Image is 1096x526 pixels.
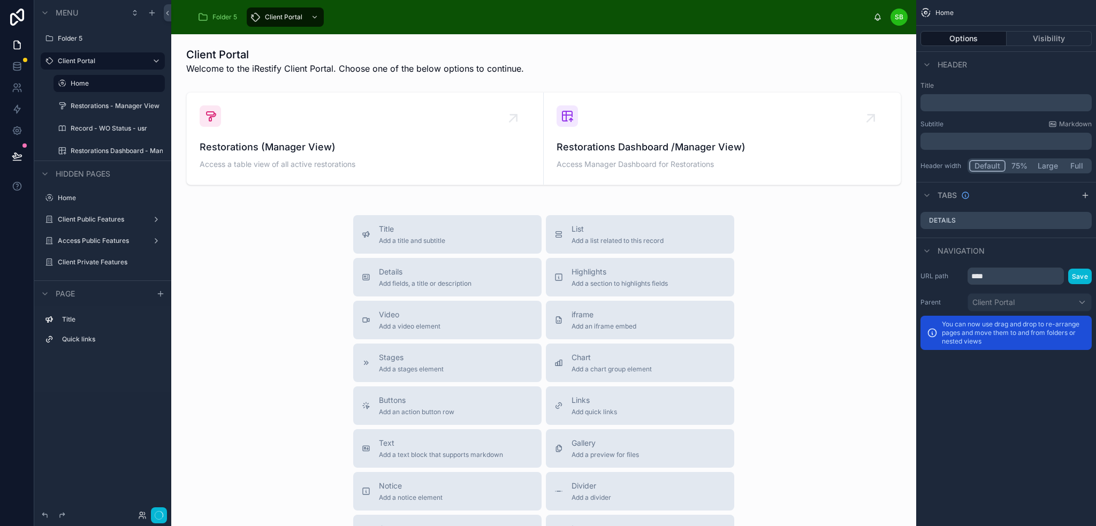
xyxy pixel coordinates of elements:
label: Title [62,315,161,324]
span: Add a divider [572,493,611,502]
button: DetailsAdd fields, a title or description [353,258,542,296]
button: 75% [1006,160,1033,172]
span: Title [379,224,445,234]
span: Text [379,438,503,448]
label: Record - WO Status - usr [71,124,163,133]
label: Title [920,81,1092,90]
label: URL path [920,272,963,280]
span: Stages [379,352,444,363]
span: Add a section to highlights fields [572,279,668,288]
span: Add a title and subtitle [379,237,445,245]
span: Add fields, a title or description [379,279,471,288]
div: scrollable content [189,5,873,29]
span: Header [938,59,967,70]
button: NoticeAdd a notice element [353,472,542,510]
span: Hidden pages [56,169,110,179]
span: Add an iframe embed [572,322,636,331]
span: Markdown [1059,120,1092,128]
span: Divider [572,481,611,491]
button: Save [1068,269,1092,284]
a: Markdown [1048,120,1092,128]
span: Home [935,9,954,17]
span: Menu [56,7,78,18]
span: Navigation [938,246,985,256]
button: Default [969,160,1006,172]
span: Add a list related to this record [572,237,664,245]
span: Add a text block that supports markdown [379,451,503,459]
label: Subtitle [920,120,943,128]
button: VideoAdd a video element [353,301,542,339]
button: Options [920,31,1007,46]
p: You can now use drag and drop to re-arrange pages and move them to and from folders or nested views [942,320,1085,346]
span: SB [895,13,903,21]
label: Client Private Features [58,258,163,266]
div: scrollable content [920,94,1092,111]
span: Add a stages element [379,365,444,373]
label: Parent [920,298,963,307]
label: Client Portal [58,57,143,65]
label: Access Public Features [58,237,148,245]
button: Client Portal [968,293,1092,311]
span: Add a preview for files [572,451,639,459]
span: Highlights [572,266,668,277]
span: Chart [572,352,652,363]
a: Folder 5 [194,7,245,27]
label: Quick links [62,335,161,344]
span: Gallery [572,438,639,448]
button: ListAdd a list related to this record [546,215,734,254]
button: Full [1063,160,1090,172]
button: DividerAdd a divider [546,472,734,510]
span: Client Portal [972,297,1015,308]
span: Client Portal [265,13,302,21]
label: Home [58,194,163,202]
span: Add a chart group element [572,365,652,373]
div: scrollable content [920,133,1092,150]
span: iframe [572,309,636,320]
button: ButtonsAdd an action button row [353,386,542,425]
button: TextAdd a text block that supports markdown [353,429,542,468]
span: Add quick links [572,408,617,416]
button: LinksAdd quick links [546,386,734,425]
span: Page [56,288,75,299]
button: TitleAdd a title and subtitle [353,215,542,254]
span: Video [379,309,440,320]
span: Details [379,266,471,277]
span: List [572,224,664,234]
span: Notice [379,481,443,491]
button: StagesAdd a stages element [353,344,542,382]
label: Folder 5 [58,34,163,43]
a: Client Portal [247,7,324,27]
div: scrollable content [34,306,171,359]
button: Large [1033,160,1063,172]
label: Client Public Features [58,215,148,224]
span: Add an action button row [379,408,454,416]
span: Tabs [938,190,957,201]
span: Links [572,395,617,406]
span: Folder 5 [212,13,237,21]
span: Add a notice element [379,493,443,502]
button: Visibility [1007,31,1092,46]
label: Restorations Dashboard - Manager View [71,147,163,155]
label: Details [929,216,956,225]
label: Restorations - Manager View [71,102,163,110]
label: Home [71,79,158,88]
span: Add a video element [379,322,440,331]
span: Buttons [379,395,454,406]
button: ChartAdd a chart group element [546,344,734,382]
button: GalleryAdd a preview for files [546,429,734,468]
button: iframeAdd an iframe embed [546,301,734,339]
button: HighlightsAdd a section to highlights fields [546,258,734,296]
label: Header width [920,162,963,170]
